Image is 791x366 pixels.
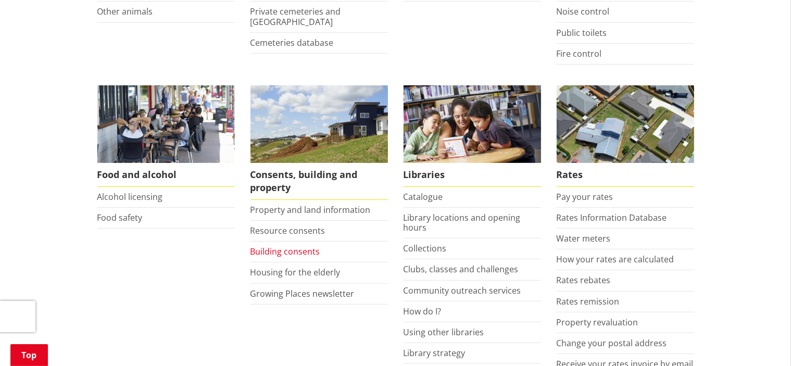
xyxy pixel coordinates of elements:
[97,191,163,203] a: Alcohol licensing
[250,204,371,216] a: Property and land information
[250,288,355,299] a: Growing Places newsletter
[557,48,602,59] a: Fire control
[250,85,388,200] a: New Pokeno housing development Consents, building and property
[250,6,341,27] a: Private cemeteries and [GEOGRAPHIC_DATA]
[97,85,235,187] a: Food and Alcohol in the Waikato Food and alcohol
[404,191,443,203] a: Catalogue
[404,306,442,317] a: How do I?
[557,254,674,265] a: How your rates are calculated
[404,326,484,338] a: Using other libraries
[557,274,611,286] a: Rates rebates
[557,296,620,307] a: Rates remission
[557,85,694,163] img: Rates-thumbnail
[557,6,610,17] a: Noise control
[404,263,519,275] a: Clubs, classes and challenges
[557,233,611,244] a: Water meters
[250,163,388,200] span: Consents, building and property
[250,246,320,257] a: Building consents
[97,6,153,17] a: Other animals
[404,212,521,233] a: Library locations and opening hours
[250,85,388,163] img: Land and property thumbnail
[557,163,694,187] span: Rates
[557,212,667,223] a: Rates Information Database
[250,225,325,236] a: Resource consents
[250,37,334,48] a: Cemeteries database
[557,27,607,39] a: Public toilets
[250,267,341,278] a: Housing for the elderly
[404,163,541,187] span: Libraries
[404,85,541,187] a: Library membership is free to everyone who lives in the Waikato district. Libraries
[404,347,466,359] a: Library strategy
[743,322,781,360] iframe: Messenger Launcher
[557,337,667,349] a: Change your postal address
[404,85,541,163] img: Waikato District Council libraries
[557,317,638,328] a: Property revaluation
[404,285,521,296] a: Community outreach services
[10,344,48,366] a: Top
[404,243,447,254] a: Collections
[97,85,235,163] img: Food and Alcohol in the Waikato
[557,85,694,187] a: Pay your rates online Rates
[97,212,143,223] a: Food safety
[97,163,235,187] span: Food and alcohol
[557,191,613,203] a: Pay your rates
